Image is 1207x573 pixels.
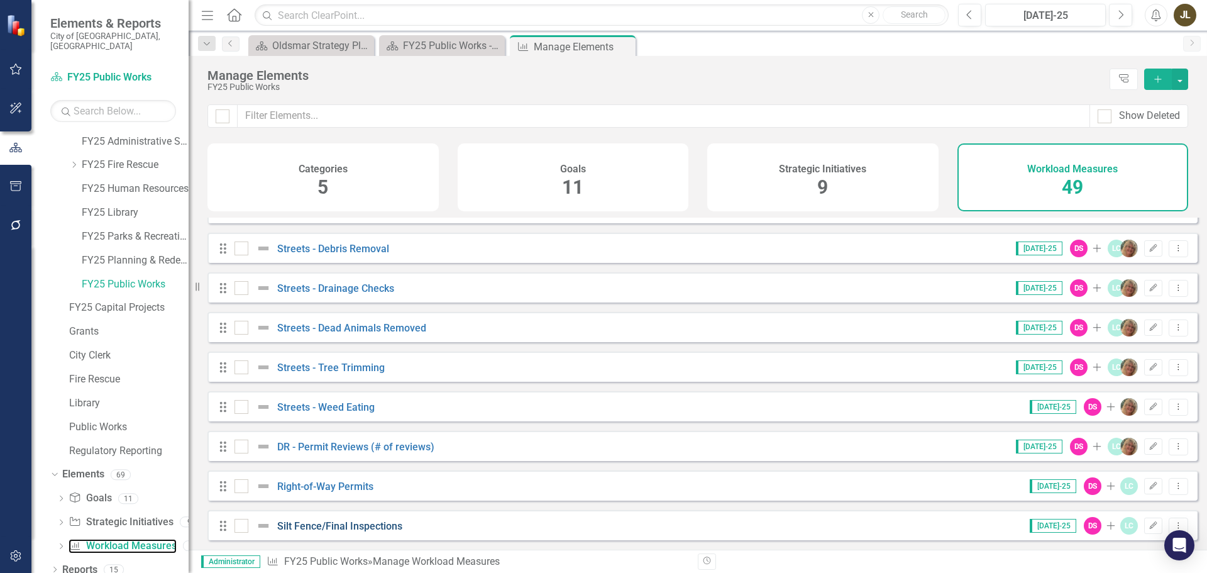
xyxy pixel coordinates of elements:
img: Hallie Pelham [1120,279,1138,297]
a: Fire Rescue [69,372,189,387]
img: Hallie Pelham [1120,438,1138,455]
a: FY25 Human Resources [82,182,189,196]
div: Show Deleted [1119,109,1180,123]
a: Public Works [69,420,189,435]
a: FY25 Public Works - Strategic Plan [382,38,502,53]
a: Regulatory Reporting [69,444,189,459]
div: 11 [118,493,138,504]
a: Streets - Tree Trimming [277,362,385,374]
h4: Strategic Initiatives [779,164,866,175]
input: Search Below... [50,100,176,122]
a: FY25 Capital Projects [69,301,189,315]
a: FY25 Administrative Services [82,135,189,149]
div: DS [1084,477,1101,495]
img: Not Defined [256,320,271,335]
div: LC [1108,279,1125,297]
span: 5 [317,176,328,198]
a: DR - Permit Reviews (# of reviews) [277,441,434,453]
a: FY25 Public Works [82,277,189,292]
button: JL [1174,4,1196,26]
a: FY25 Public Works [284,555,368,567]
img: Not Defined [256,399,271,414]
img: Hallie Pelham [1120,319,1138,337]
span: [DATE]-25 [1030,519,1076,533]
h4: Categories [299,164,348,175]
div: DS [1084,398,1101,416]
a: FY25 Public Works [50,70,176,85]
h4: Workload Measures [1027,164,1118,175]
a: Streets - Dead Animals Removed [277,322,426,334]
small: City of [GEOGRAPHIC_DATA], [GEOGRAPHIC_DATA] [50,31,176,52]
img: Hallie Pelham [1120,398,1138,416]
a: Oldsmar Strategy Plan [251,38,371,53]
a: FY25 Fire Rescue [82,158,189,172]
span: [DATE]-25 [1016,440,1062,453]
div: DS [1084,517,1101,535]
div: » Manage Workload Measures [267,555,688,569]
div: DS [1070,319,1088,337]
div: LC [1108,240,1125,257]
a: Library [69,396,189,411]
div: LC [1108,319,1125,337]
a: Strategic Initiatives [69,515,173,530]
a: City Clerk [69,348,189,363]
button: Search [883,6,945,24]
img: Not Defined [256,518,271,533]
a: Silt Fence/Final Inspections [277,520,402,532]
span: [DATE]-25 [1030,400,1076,414]
div: 49 [183,541,203,552]
a: FY25 Planning & Redevelopment [82,253,189,268]
div: Open Intercom Messenger [1164,530,1194,560]
img: Not Defined [256,479,271,494]
span: 49 [1062,176,1083,198]
a: Streets - Weed Eating [277,401,375,413]
span: Search [901,9,928,19]
img: Not Defined [256,360,271,375]
img: Hallie Pelham [1120,240,1138,257]
span: 11 [562,176,583,198]
input: Filter Elements... [237,104,1090,128]
a: Grants [69,325,189,339]
input: Search ClearPoint... [255,4,949,26]
img: Not Defined [256,281,271,296]
div: 69 [111,469,131,480]
a: Right-of-Way Permits [277,481,373,492]
div: FY25 Public Works - Strategic Plan [403,38,502,53]
div: DS [1070,438,1088,455]
div: [DATE]-25 [989,8,1101,23]
div: Oldsmar Strategy Plan [272,38,371,53]
img: Not Defined [256,241,271,256]
div: DS [1070,359,1088,376]
a: Streets - Drainage Checks [277,282,394,294]
a: Elements [62,467,104,482]
img: ClearPoint Strategy [6,14,28,36]
div: LC [1108,359,1125,376]
div: Manage Elements [534,39,632,55]
div: DS [1070,240,1088,257]
a: FY25 Library [82,206,189,220]
span: Elements & Reports [50,16,176,31]
div: LC [1120,517,1138,535]
img: Hallie Pelham [1120,359,1138,376]
span: [DATE]-25 [1016,321,1062,335]
div: LC [1120,477,1138,495]
span: 9 [817,176,828,198]
span: [DATE]-25 [1016,360,1062,374]
span: [DATE]-25 [1030,479,1076,493]
div: LC [1108,438,1125,455]
div: FY25 Public Works [207,82,1103,92]
a: FY25 Parks & Recreation [82,230,189,244]
span: [DATE]-25 [1016,281,1062,295]
h4: Goals [560,164,586,175]
div: DS [1070,279,1088,297]
img: Not Defined [256,439,271,454]
div: 9 [180,517,200,528]
span: [DATE]-25 [1016,242,1062,255]
a: Streets - Debris Removal [277,243,389,255]
span: Administrator [201,555,260,568]
a: Workload Measures [69,539,176,554]
button: [DATE]-25 [985,4,1106,26]
a: Goals [69,491,111,506]
div: Manage Elements [207,69,1103,82]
